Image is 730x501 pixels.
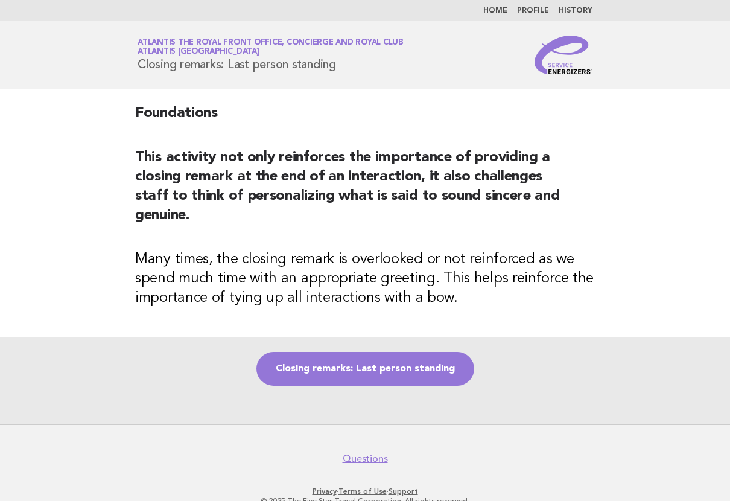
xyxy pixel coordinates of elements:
[17,487,713,496] p: · ·
[535,36,592,74] img: Service Energizers
[135,148,595,235] h2: This activity not only reinforces the importance of providing a closing remark at the end of an i...
[389,487,418,496] a: Support
[559,7,592,14] a: History
[138,48,259,56] span: Atlantis [GEOGRAPHIC_DATA]
[338,487,387,496] a: Terms of Use
[135,250,595,308] h3: Many times, the closing remark is overlooked or not reinforced as we spend much time with an appr...
[138,39,404,71] h1: Closing remarks: Last person standing
[256,352,474,386] a: Closing remarks: Last person standing
[313,487,337,496] a: Privacy
[483,7,507,14] a: Home
[517,7,549,14] a: Profile
[343,453,388,465] a: Questions
[138,39,404,56] a: Atlantis The Royal Front Office, Concierge and Royal ClubAtlantis [GEOGRAPHIC_DATA]
[135,104,595,133] h2: Foundations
